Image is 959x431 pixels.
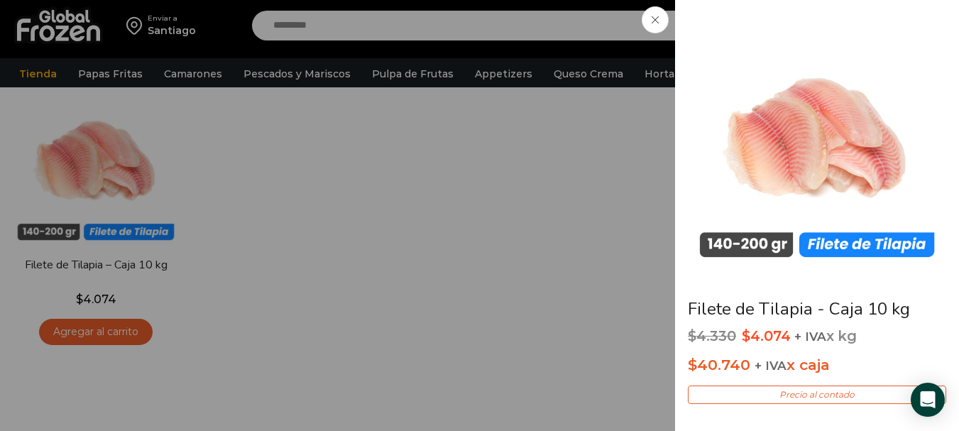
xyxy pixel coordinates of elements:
[794,329,826,344] span: + IVA
[688,386,946,404] p: Precio al contado
[688,356,750,373] bdi: 40.740
[688,356,697,373] span: $
[688,328,946,345] p: x kg
[688,353,946,377] p: x caja
[755,359,787,373] span: + IVA
[688,327,736,344] bdi: 4.330
[689,11,945,266] img: tilapia-filete
[911,383,945,417] div: Open Intercom Messenger
[742,327,791,344] bdi: 4.074
[742,327,750,344] span: $
[689,11,945,271] div: 1 / 4
[688,327,696,344] span: $
[688,298,910,320] a: Filete de Tilapia - Caja 10 kg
